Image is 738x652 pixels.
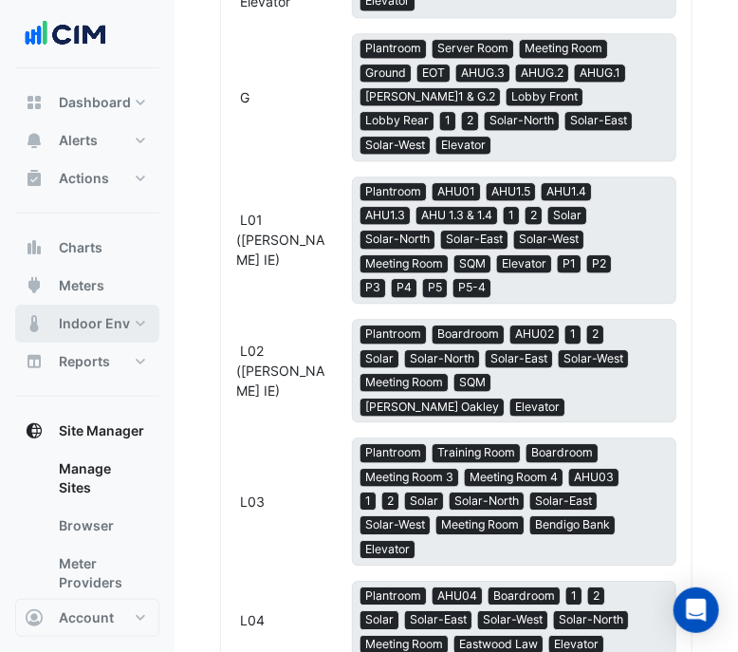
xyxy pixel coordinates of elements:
app-icon: Indoor Env [25,314,44,333]
span: Meeting Room [360,255,448,272]
span: Elevator [436,137,490,154]
span: P5 [423,279,447,296]
span: 1 [504,207,519,224]
span: AHU02 [510,326,559,343]
span: SQM [454,374,490,391]
app-icon: Reports [25,352,44,371]
span: Elevator [497,255,551,272]
span: Solar-East [405,611,471,628]
span: AHUG.2 [516,65,568,82]
span: AHUG.3 [456,65,509,82]
a: Browser [44,507,159,545]
span: Actions [59,169,109,188]
span: Solar-West [559,350,628,367]
span: G [240,89,249,105]
span: 2 [382,493,398,510]
button: Meters [15,267,159,305]
span: L03 [240,494,265,510]
span: L02 ([PERSON_NAME] IE) [236,343,324,399]
span: P4 [392,279,416,296]
span: Training Room [433,444,520,461]
span: Solar [405,493,443,510]
span: Server Room [433,40,513,57]
span: P2 [587,255,611,272]
span: Solar-West [360,137,430,154]
span: Solar-North [450,493,524,510]
span: L01 ([PERSON_NAME] IE) [236,212,324,268]
span: Solar-West [360,516,430,533]
button: Dashboard [15,84,159,121]
span: AHUG.1 [575,65,625,82]
span: AHU03 [569,469,618,486]
span: Lobby Rear [360,112,434,129]
span: 1 [565,326,581,343]
span: Solar-North [405,350,479,367]
span: 2 [526,207,542,224]
span: Charts [59,238,102,257]
span: SQM [454,255,490,272]
span: Elevator [360,541,415,558]
app-icon: Actions [25,169,44,188]
span: Solar-East [565,112,632,129]
span: Solar-East [530,493,597,510]
span: 1 [566,587,581,605]
span: Meters [59,276,104,295]
span: Boardroom [489,587,560,605]
span: Lobby Front [507,88,582,105]
span: Solar [360,350,398,367]
span: Solar-West [478,611,547,628]
button: Site Manager [15,412,159,450]
span: Bendigo Bank [530,516,615,533]
span: AHU 1.3 & 1.4 [416,207,497,224]
span: 2 [587,326,603,343]
span: Solar-North [360,231,434,248]
span: 2 [462,112,478,129]
span: Reports [59,352,110,371]
button: Alerts [15,121,159,159]
a: Manage Sites [44,450,159,507]
button: Indoor Env [15,305,159,343]
span: Elevator [510,399,564,416]
span: 1 [360,493,376,510]
span: Indoor Env [59,314,130,333]
span: Plantroom [360,40,426,57]
span: L04 [240,612,265,628]
span: Boardroom [526,444,598,461]
div: Open Intercom Messenger [673,587,719,633]
span: EOT [417,65,450,82]
span: AHU1.4 [542,183,591,200]
button: Reports [15,343,159,381]
span: Alerts [59,131,98,150]
span: Boardroom [433,326,504,343]
span: Meeting Room 4 [465,469,563,486]
span: Solar-North [554,611,628,628]
span: Solar-North [485,112,559,129]
span: Plantroom [360,183,426,200]
span: Ground [360,65,411,82]
span: Meeting Room [360,374,448,391]
span: Solar-East [486,350,552,367]
span: AHU01 [433,183,480,200]
app-icon: Dashboard [25,93,44,112]
span: Meeting Room [436,516,524,533]
span: Solar [360,611,398,628]
span: AHU04 [433,587,482,605]
span: 2 [588,587,604,605]
button: Account [15,599,159,637]
span: AHU1.3 [360,207,410,224]
span: [PERSON_NAME] Oakley [360,399,504,416]
span: Site Manager [59,421,144,440]
span: P1 [558,255,581,272]
app-icon: Charts [25,238,44,257]
span: Plantroom [360,444,426,461]
button: Actions [15,159,159,197]
span: Solar-East [441,231,507,248]
button: Charts [15,229,159,267]
img: Company Logo [23,15,108,53]
span: Meeting Room [520,40,607,57]
app-icon: Meters [25,276,44,295]
a: Meter Providers [44,545,159,602]
span: Meeting Room 3 [360,469,458,486]
app-icon: Alerts [25,131,44,150]
span: P3 [360,279,385,296]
